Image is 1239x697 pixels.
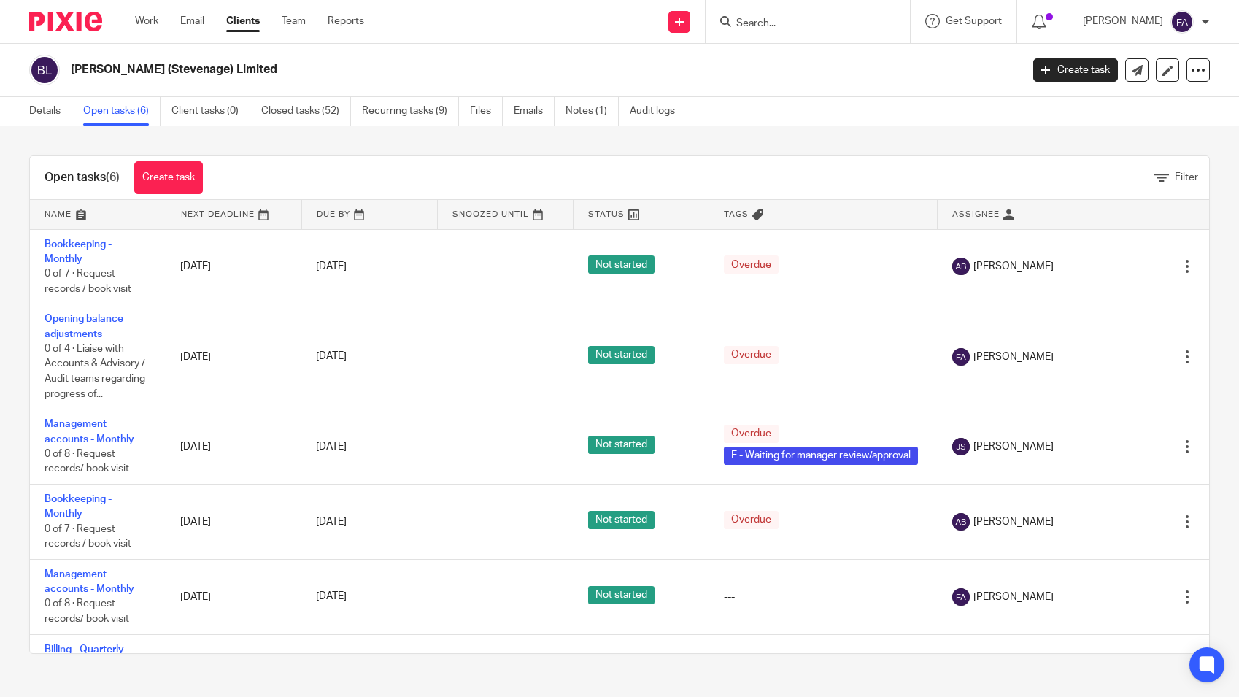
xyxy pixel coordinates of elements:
[973,590,1054,604] span: [PERSON_NAME]
[71,62,823,77] h2: [PERSON_NAME] (Stevenage) Limited
[973,515,1054,529] span: [PERSON_NAME]
[166,229,301,304] td: [DATE]
[1175,172,1198,182] span: Filter
[952,588,970,606] img: svg%3E
[630,97,686,126] a: Audit logs
[316,592,347,602] span: [DATE]
[29,55,60,85] img: svg%3E
[45,599,129,625] span: 0 of 8 · Request records/ book visit
[171,97,250,126] a: Client tasks (0)
[973,439,1054,454] span: [PERSON_NAME]
[1033,58,1118,82] a: Create task
[724,346,779,364] span: Overdue
[282,14,306,28] a: Team
[952,438,970,455] img: svg%3E
[45,494,112,519] a: Bookkeeping - Monthly
[328,14,364,28] a: Reports
[724,255,779,274] span: Overdue
[588,255,655,274] span: Not started
[973,350,1054,364] span: [PERSON_NAME]
[166,485,301,560] td: [DATE]
[588,586,655,604] span: Not started
[952,513,970,531] img: svg%3E
[29,97,72,126] a: Details
[470,97,503,126] a: Files
[514,97,555,126] a: Emails
[45,644,124,655] a: Billing - Quarterly
[735,18,866,31] input: Search
[45,569,134,594] a: Management accounts - Monthly
[1170,10,1194,34] img: svg%3E
[452,210,529,218] span: Snoozed Until
[588,436,655,454] span: Not started
[724,511,779,529] span: Overdue
[316,352,347,362] span: [DATE]
[952,348,970,366] img: svg%3E
[45,239,112,264] a: Bookkeeping - Monthly
[166,559,301,634] td: [DATE]
[45,314,123,339] a: Opening balance adjustments
[45,170,120,185] h1: Open tasks
[724,590,923,604] div: ---
[83,97,161,126] a: Open tasks (6)
[29,12,102,31] img: Pixie
[45,449,129,474] span: 0 of 8 · Request records/ book visit
[316,517,347,527] span: [DATE]
[166,634,301,694] td: [DATE]
[180,14,204,28] a: Email
[952,258,970,275] img: svg%3E
[588,346,655,364] span: Not started
[45,419,134,444] a: Management accounts - Monthly
[226,14,260,28] a: Clients
[166,304,301,409] td: [DATE]
[588,511,655,529] span: Not started
[166,409,301,485] td: [DATE]
[45,269,131,294] span: 0 of 7 · Request records / book visit
[724,425,779,443] span: Overdue
[566,97,619,126] a: Notes (1)
[1083,14,1163,28] p: [PERSON_NAME]
[946,16,1002,26] span: Get Support
[316,261,347,272] span: [DATE]
[724,210,749,218] span: Tags
[45,344,145,399] span: 0 of 4 · Liaise with Accounts & Advisory / Audit teams regarding progress of...
[45,524,131,550] span: 0 of 7 · Request records / book visit
[316,442,347,452] span: [DATE]
[973,259,1054,274] span: [PERSON_NAME]
[106,172,120,183] span: (6)
[724,447,918,465] span: E - Waiting for manager review/approval
[261,97,351,126] a: Closed tasks (52)
[588,210,625,218] span: Status
[135,14,158,28] a: Work
[134,161,203,194] a: Create task
[362,97,459,126] a: Recurring tasks (9)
